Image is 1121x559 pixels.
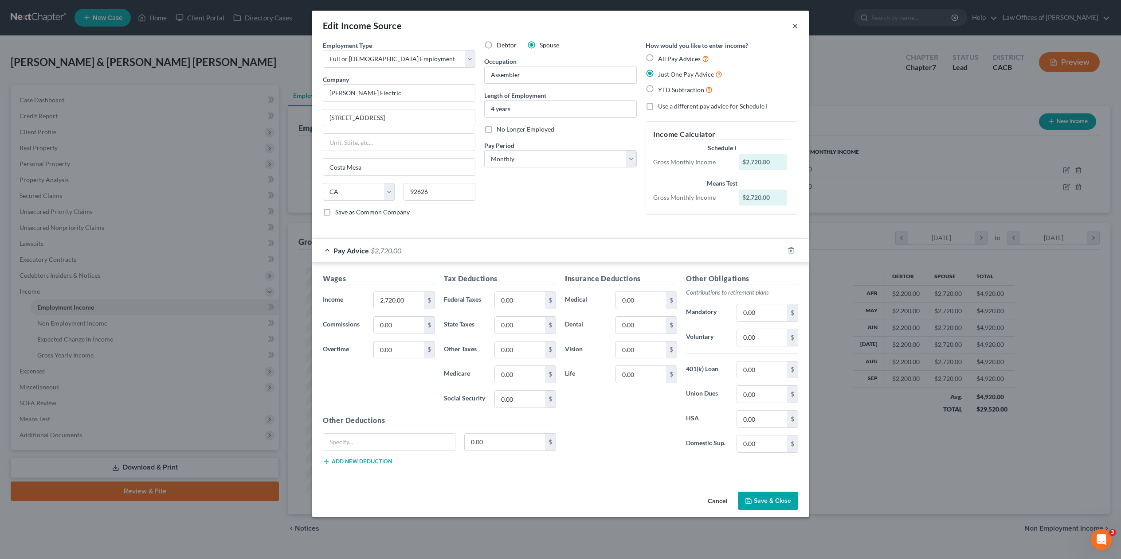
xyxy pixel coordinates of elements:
div: Gross Monthly Income [649,193,734,202]
input: Search company by name... [323,84,475,102]
span: Save as Common Company [335,208,410,216]
input: 0.00 [495,342,545,358]
label: Life [560,365,611,383]
span: Debtor [497,41,517,49]
div: $ [787,411,798,427]
div: $ [545,292,556,309]
span: Income [323,295,343,303]
input: 0.00 [616,366,666,383]
h5: Other Obligations [686,273,798,284]
div: $ [666,317,677,334]
input: 0.00 [374,317,424,334]
input: 0.00 [495,317,545,334]
input: Unit, Suite, etc... [323,134,475,151]
h5: Insurance Deductions [565,273,677,284]
label: Federal Taxes [439,291,490,309]
div: $ [545,391,556,408]
label: How would you like to enter income? [646,41,748,50]
div: $ [787,386,798,403]
label: Medical [560,291,611,309]
button: × [792,20,798,31]
div: $ [424,342,435,358]
label: State Taxes [439,316,490,334]
div: $2,720.00 [739,154,788,170]
h5: Other Deductions [323,415,556,426]
span: Employment Type [323,42,372,49]
div: $ [787,435,798,452]
span: YTD Subtraction [658,86,704,93]
span: 3 [1109,529,1116,536]
label: Union Dues [682,385,732,403]
input: 0.00 [616,292,666,309]
label: Social Security [439,390,490,408]
button: Save & Close [738,492,798,510]
input: -- [485,66,636,83]
span: Company [323,76,349,83]
span: Spouse [540,41,559,49]
label: Overtime [318,341,369,359]
div: $ [666,342,677,358]
div: $ [666,292,677,309]
input: 0.00 [737,411,787,427]
h5: Wages [323,273,435,284]
input: Specify... [323,434,455,450]
label: Occupation [484,57,517,66]
button: Add new deduction [323,458,392,465]
div: Edit Income Source [323,19,402,32]
input: 0.00 [616,317,666,334]
div: Schedule I [653,144,791,152]
div: $ [424,292,435,309]
span: Pay Period [484,142,514,149]
h5: Income Calculator [653,129,791,140]
div: $2,720.00 [739,190,788,206]
span: Just One Pay Advice [658,70,714,78]
input: 0.00 [616,342,666,358]
label: Dental [560,316,611,334]
span: Pay Advice [333,246,369,255]
label: Vision [560,341,611,359]
label: Commissions [318,316,369,334]
div: $ [545,366,556,383]
div: $ [424,317,435,334]
div: $ [545,342,556,358]
input: 0.00 [737,435,787,452]
div: $ [545,317,556,334]
div: Means Test [653,179,791,188]
label: Mandatory [682,304,732,322]
div: $ [545,434,556,450]
label: 401(k) Loan [682,361,732,379]
div: $ [666,366,677,383]
input: 0.00 [495,292,545,309]
h5: Tax Deductions [444,273,556,284]
iframe: Intercom live chat [1091,529,1112,550]
input: Enter zip... [404,183,475,201]
label: Medicare [439,365,490,383]
span: $2,720.00 [371,246,401,255]
input: 0.00 [737,386,787,403]
span: Use a different pay advice for Schedule I [658,102,768,110]
input: 0.00 [737,361,787,378]
input: 0.00 [737,329,787,346]
button: Cancel [701,493,734,510]
label: Domestic Sup. [682,435,732,453]
label: HSA [682,410,732,428]
span: No Longer Employed [497,125,554,133]
div: $ [787,361,798,378]
input: 0.00 [374,342,424,358]
p: Contributions to retirement plans [686,288,798,297]
div: Gross Monthly Income [649,158,734,167]
input: Enter address... [323,109,475,126]
input: 0.00 [374,292,424,309]
input: 0.00 [465,434,545,450]
div: $ [787,304,798,321]
input: 0.00 [495,391,545,408]
input: 0.00 [737,304,787,321]
input: Enter city... [323,159,475,175]
label: Other Taxes [439,341,490,359]
span: All Pay Advices [658,55,701,62]
label: Voluntary [682,329,732,346]
input: 0.00 [495,366,545,383]
input: ex: 2 years [485,101,636,117]
label: Length of Employment [484,91,546,100]
div: $ [787,329,798,346]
